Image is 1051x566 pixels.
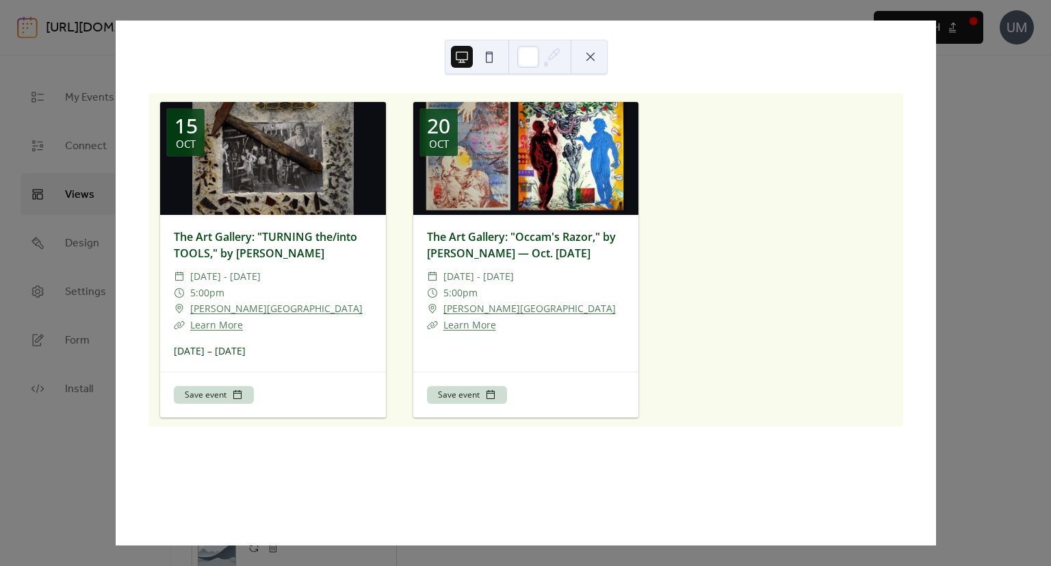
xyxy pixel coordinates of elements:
[190,300,363,317] a: [PERSON_NAME][GEOGRAPHIC_DATA]
[190,268,261,285] span: [DATE] - [DATE]
[427,285,438,301] div: ​
[427,300,438,317] div: ​
[176,139,196,149] div: Oct
[190,285,224,301] span: 5:00pm
[427,317,438,333] div: ​
[190,318,243,331] a: Learn More
[429,139,449,149] div: Oct
[174,300,185,317] div: ​
[174,386,254,404] button: Save event
[427,229,616,261] a: The Art Gallery: "Occam's Razor," by [PERSON_NAME] — Oct. [DATE]
[443,300,616,317] a: [PERSON_NAME][GEOGRAPHIC_DATA]
[427,268,438,285] div: ​
[160,344,386,358] div: [DATE] – [DATE]
[427,116,450,136] div: 20
[174,285,185,301] div: ​
[174,116,198,136] div: 15
[174,317,185,333] div: ​
[174,268,185,285] div: ​
[443,318,496,331] a: Learn More
[427,386,507,404] button: Save event
[443,268,514,285] span: [DATE] - [DATE]
[174,229,357,261] a: The Art Gallery: "TURNING the/into TOOLS," by [PERSON_NAME]
[443,285,478,301] span: 5:00pm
